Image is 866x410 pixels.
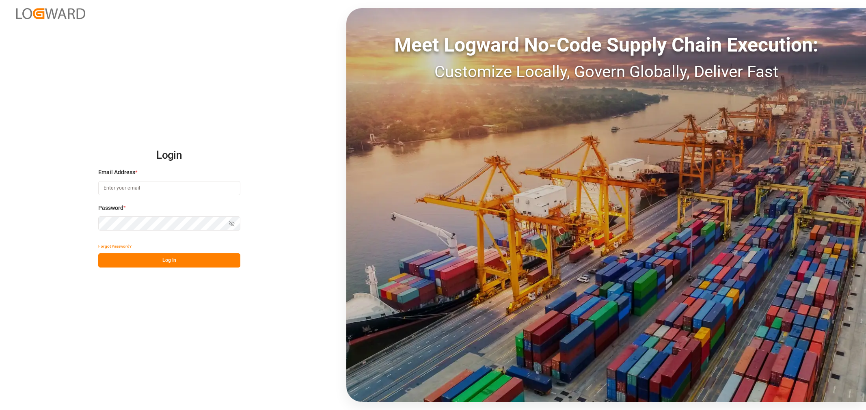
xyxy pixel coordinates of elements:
[346,60,866,84] div: Customize Locally, Govern Globally, Deliver Fast
[98,181,240,195] input: Enter your email
[98,239,132,253] button: Forgot Password?
[346,30,866,60] div: Meet Logward No-Code Supply Chain Execution:
[16,8,85,19] img: Logward_new_orange.png
[98,168,135,177] span: Email Address
[98,142,240,168] h2: Login
[98,204,123,212] span: Password
[98,253,240,268] button: Log In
